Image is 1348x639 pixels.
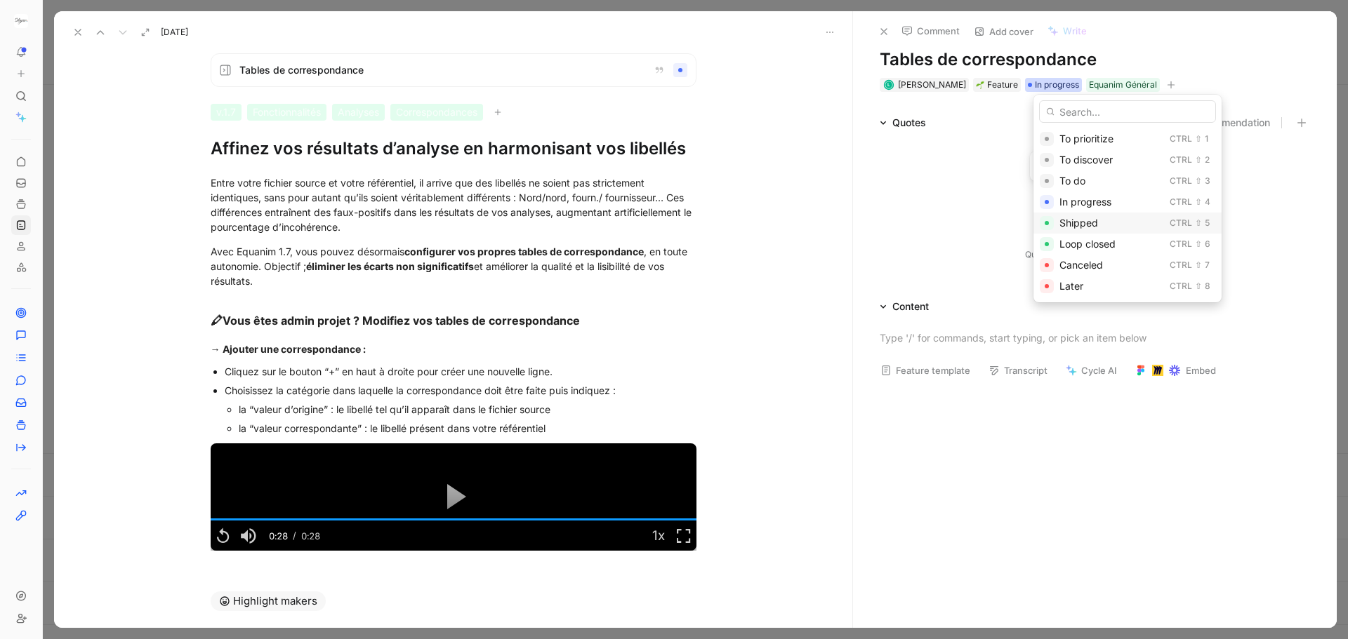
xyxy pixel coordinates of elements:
div: Ctrl [1170,174,1192,188]
div: Ctrl [1170,279,1192,293]
span: Later [1059,280,1083,292]
div: 5 [1205,216,1210,230]
div: ⇧ [1195,174,1202,188]
div: Ctrl [1170,132,1192,146]
div: Ctrl [1170,195,1192,209]
div: ⇧ [1195,279,1202,293]
input: Search... [1039,100,1216,123]
span: To prioritize [1059,133,1114,144]
span: To do [1059,175,1085,187]
div: 6 [1205,237,1210,251]
span: Loop closed [1059,238,1116,250]
div: Ctrl [1170,258,1192,272]
div: Ctrl [1170,153,1192,167]
div: ⇧ [1195,195,1202,209]
div: 3 [1205,174,1210,188]
div: 2 [1205,153,1210,167]
div: 4 [1205,195,1210,209]
span: In progress [1059,196,1111,208]
div: 8 [1205,279,1210,293]
span: Canceled [1059,259,1103,271]
div: ⇧ [1195,258,1202,272]
div: 1 [1205,132,1209,146]
div: Ctrl [1170,237,1192,251]
div: 7 [1205,258,1210,272]
div: ⇧ [1195,153,1202,167]
div: Ctrl [1170,216,1192,230]
span: To discover [1059,154,1113,166]
span: Shipped [1059,217,1098,229]
div: ⇧ [1195,237,1202,251]
div: ⇧ [1195,216,1202,230]
div: ⇧ [1195,132,1202,146]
